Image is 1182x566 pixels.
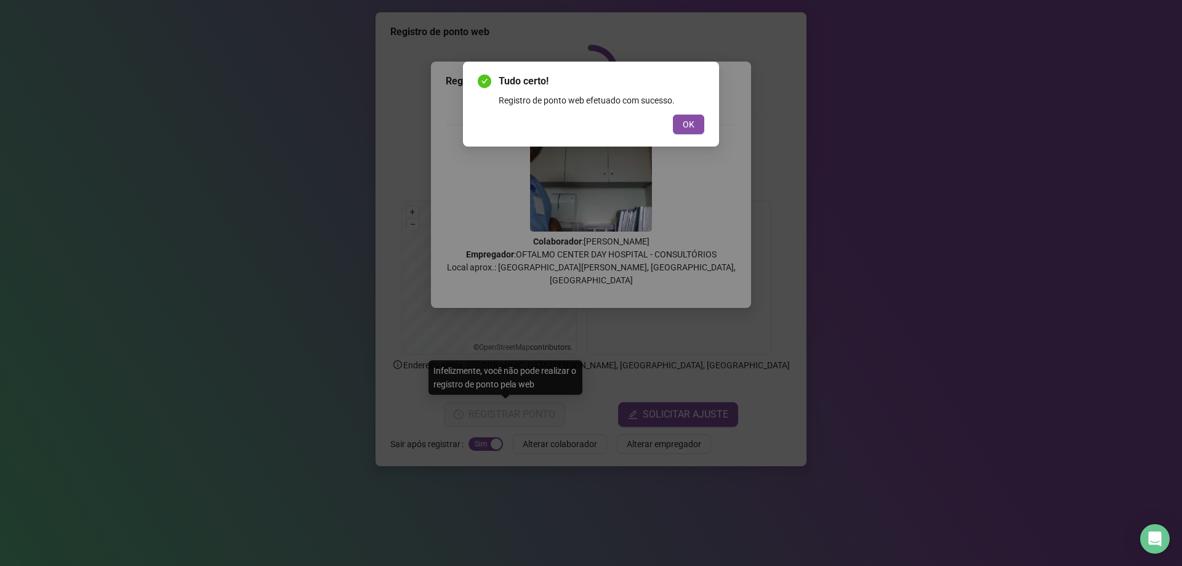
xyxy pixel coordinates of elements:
div: Open Intercom Messenger [1140,524,1170,554]
span: Tudo certo! [499,74,704,89]
span: check-circle [478,75,491,88]
span: OK [683,118,694,131]
div: Registro de ponto web efetuado com sucesso. [499,94,704,107]
button: OK [673,115,704,134]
